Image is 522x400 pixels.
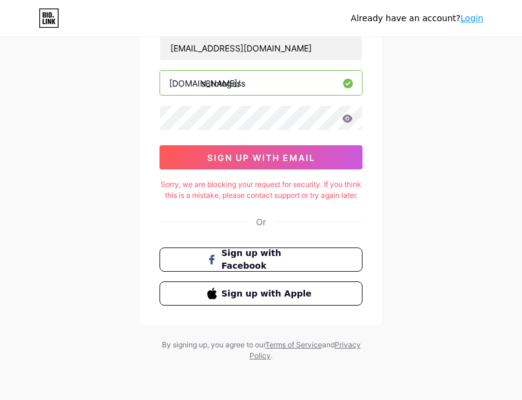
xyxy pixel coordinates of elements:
div: By signing up, you agree to our and . [158,339,364,361]
a: Terms of Service [265,340,322,349]
span: sign up with email [207,152,315,163]
a: Login [460,13,483,23]
input: username [160,71,362,95]
input: Email [160,36,362,60]
div: Already have an account? [351,12,483,25]
div: Or [256,215,266,228]
button: Sign up with Apple [159,281,362,306]
span: Sign up with Apple [222,287,315,300]
div: [DOMAIN_NAME]/ [169,77,240,90]
button: sign up with email [159,145,362,169]
span: Sign up with Facebook [222,247,315,272]
div: Sorry, we are blocking your request for security. If you think this is a mistake, please contact ... [159,179,362,201]
button: Sign up with Facebook [159,248,362,272]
